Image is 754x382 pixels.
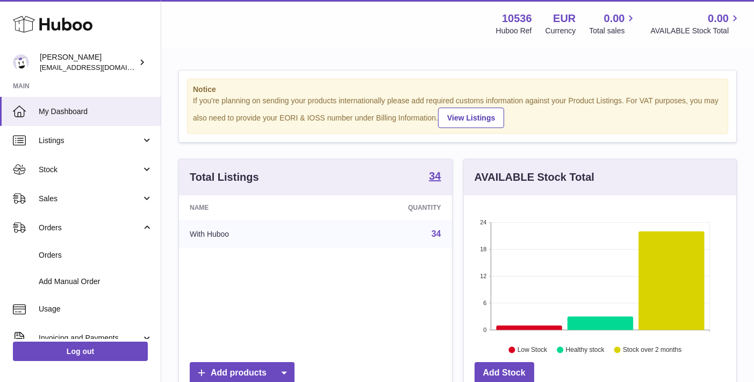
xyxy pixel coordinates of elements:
text: Healthy stock [565,346,605,353]
a: Log out [13,342,148,361]
span: [EMAIL_ADDRESS][DOMAIN_NAME] [40,63,158,72]
span: 0.00 [708,11,729,26]
span: My Dashboard [39,107,153,117]
a: 0.00 AVAILABLE Stock Total [650,11,741,36]
text: Stock over 2 months [623,346,681,353]
a: View Listings [438,108,504,128]
div: [PERSON_NAME] [40,52,137,73]
span: Stock [39,165,141,175]
span: 0.00 [604,11,625,26]
a: 34 [432,229,441,238]
text: 12 [480,273,486,279]
a: 34 [429,171,441,183]
img: riberoyepescamila@hotmail.com [13,54,29,70]
strong: 10536 [502,11,532,26]
text: 6 [483,300,486,306]
div: If you're planning on sending your products internationally please add required customs informati... [193,96,722,128]
th: Quantity [323,195,452,220]
text: 0 [483,327,486,333]
span: Sales [39,194,141,204]
h3: Total Listings [190,170,259,185]
span: Orders [39,223,141,233]
text: 18 [480,246,486,252]
div: Currency [545,26,576,36]
span: Listings [39,136,141,146]
span: Usage [39,304,153,314]
th: Name [179,195,323,220]
text: 24 [480,219,486,225]
span: Orders [39,250,153,260]
text: Low Stock [517,346,547,353]
span: Invoicing and Payments [39,333,141,343]
strong: 34 [429,171,441,181]
strong: EUR [553,11,576,26]
h3: AVAILABLE Stock Total [475,170,594,185]
a: 0.00 Total sales [589,11,637,36]
span: Add Manual Order [39,277,153,287]
span: AVAILABLE Stock Total [650,26,741,36]
span: Total sales [589,26,637,36]
strong: Notice [193,84,722,95]
td: With Huboo [179,220,323,248]
div: Huboo Ref [496,26,532,36]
